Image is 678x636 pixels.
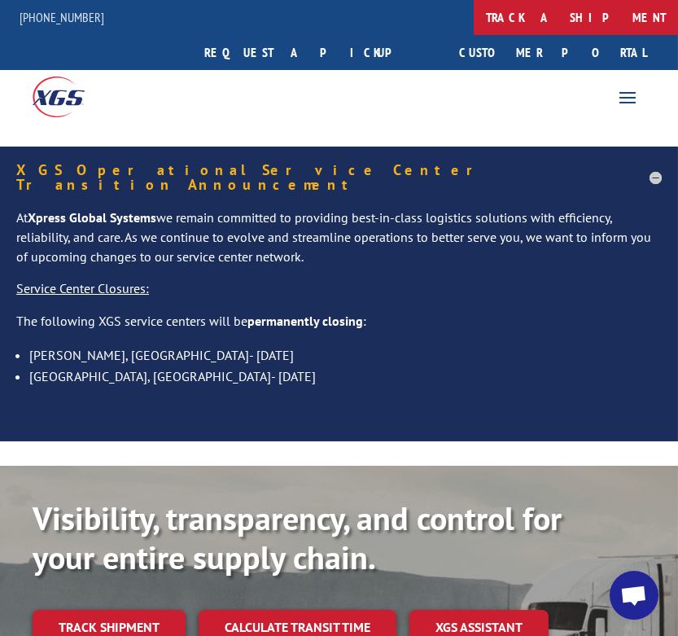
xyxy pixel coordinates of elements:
[29,344,662,366] li: [PERSON_NAME], [GEOGRAPHIC_DATA]- [DATE]
[447,35,658,70] a: Customer Portal
[16,163,662,192] h5: XGS Operational Service Center Transition Announcement
[610,571,658,620] a: Open chat
[16,312,662,344] p: The following XGS service centers will be :
[247,313,363,329] strong: permanently closing
[33,497,562,578] b: Visibility, transparency, and control for your entire supply chain.
[20,9,104,25] a: [PHONE_NUMBER]
[29,366,662,387] li: [GEOGRAPHIC_DATA], [GEOGRAPHIC_DATA]- [DATE]
[16,280,149,296] u: Service Center Closures:
[28,209,156,226] strong: Xpress Global Systems
[16,208,662,279] p: At we remain committed to providing best-in-class logistics solutions with efficiency, reliabilit...
[192,35,427,70] a: Request a pickup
